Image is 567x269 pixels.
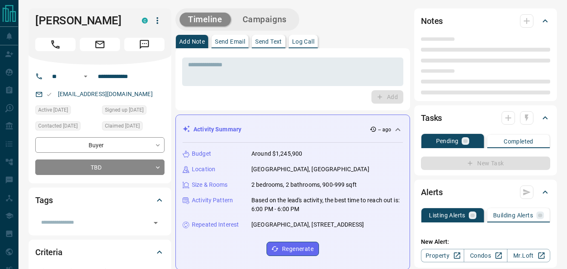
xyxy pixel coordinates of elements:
span: Signed up [DATE] [105,106,144,114]
div: Buyer [35,137,165,153]
p: Listing Alerts [429,212,465,218]
h2: Tags [35,193,52,207]
p: [GEOGRAPHIC_DATA], [STREET_ADDRESS] [251,220,364,229]
p: Around $1,245,900 [251,149,302,158]
div: Fri Dec 27 2024 [102,121,165,133]
p: Building Alerts [493,212,533,218]
span: Email [80,38,120,51]
a: Condos [464,249,507,262]
span: Message [124,38,165,51]
span: Claimed [DATE] [105,122,140,130]
div: Notes [421,11,550,31]
p: Completed [504,138,533,144]
svg: Email Valid [46,91,52,97]
button: Open [81,71,91,81]
p: Based on the lead's activity, the best time to reach out is: 6:00 PM - 6:00 PM [251,196,403,214]
p: Send Email [215,39,245,44]
p: Size & Rooms [192,180,228,189]
h2: Notes [421,14,443,28]
div: Criteria [35,242,165,262]
a: [EMAIL_ADDRESS][DOMAIN_NAME] [58,91,153,97]
p: Activity Summary [193,125,241,134]
a: Property [421,249,464,262]
a: Mr.Loft [507,249,550,262]
p: Add Note [179,39,205,44]
span: Call [35,38,76,51]
div: Fri Dec 27 2024 [102,105,165,117]
p: Log Call [292,39,314,44]
p: Pending [436,138,459,144]
button: Open [150,217,162,229]
p: -- ago [378,126,391,133]
p: New Alert: [421,238,550,246]
p: Activity Pattern [192,196,233,205]
div: Mon Sep 15 2025 [35,121,98,133]
h2: Alerts [421,185,443,199]
p: Send Text [255,39,282,44]
p: Budget [192,149,211,158]
h1: [PERSON_NAME] [35,14,129,27]
div: TBD [35,159,165,175]
div: Tasks [421,108,550,128]
div: Alerts [421,182,550,202]
p: Location [192,165,215,174]
p: [GEOGRAPHIC_DATA], [GEOGRAPHIC_DATA] [251,165,369,174]
div: Tags [35,190,165,210]
div: condos.ca [142,18,148,24]
button: Regenerate [267,242,319,256]
h2: Tasks [421,111,442,125]
button: Campaigns [234,13,295,26]
span: Active [DATE] [38,106,68,114]
button: Timeline [180,13,231,26]
h2: Criteria [35,245,63,259]
div: Fri Dec 27 2024 [35,105,98,117]
div: Activity Summary-- ago [183,122,403,137]
span: Contacted [DATE] [38,122,78,130]
p: Repeated Interest [192,220,239,229]
p: 2 bedrooms, 2 bathrooms, 900-999 sqft [251,180,357,189]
